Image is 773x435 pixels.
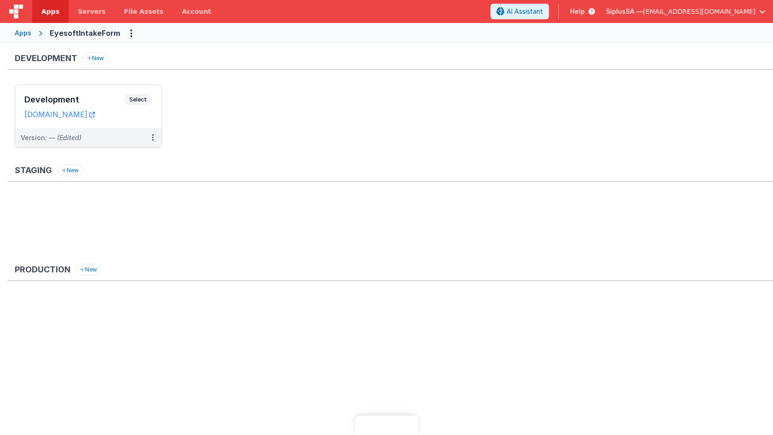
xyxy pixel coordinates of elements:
[355,416,418,435] iframe: Marker.io feedback button
[15,166,52,175] h3: Staging
[21,133,81,142] div: Version: —
[15,265,70,274] h3: Production
[24,95,124,104] h3: Development
[643,7,756,16] span: [EMAIL_ADDRESS][DOMAIN_NAME]
[124,26,138,40] button: Options
[78,7,105,16] span: Servers
[50,28,120,39] div: EyesoftIntakeForm
[57,134,81,141] span: (Edited)
[83,52,108,64] button: New
[24,110,95,119] a: [DOMAIN_NAME]
[606,7,643,16] span: SiplusSA —
[15,28,31,38] div: Apps
[58,164,83,176] button: New
[15,54,77,63] h3: Development
[76,264,101,276] button: New
[507,7,543,16] span: AI Assistant
[41,7,59,16] span: Apps
[490,4,549,19] button: AI Assistant
[570,7,585,16] span: Help
[606,7,766,16] button: SiplusSA — [EMAIL_ADDRESS][DOMAIN_NAME]
[124,94,152,105] span: Select
[124,7,164,16] span: File Assets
